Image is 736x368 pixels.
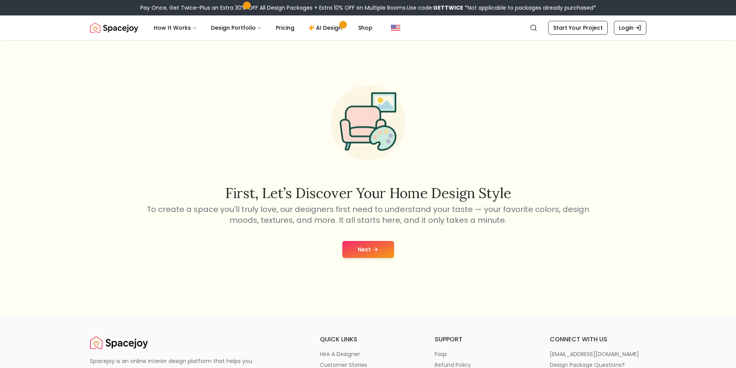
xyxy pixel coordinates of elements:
[270,20,301,36] a: Pricing
[90,335,148,350] a: Spacejoy
[302,20,350,36] a: AI Design
[391,23,400,32] img: United States
[435,350,531,358] a: faqs
[435,335,531,344] h6: support
[90,20,138,36] a: Spacejoy
[550,335,646,344] h6: connect with us
[146,204,591,226] p: To create a space you'll truly love, our designers first need to understand your taste — your fav...
[550,350,639,358] p: [EMAIL_ADDRESS][DOMAIN_NAME]
[320,335,416,344] h6: quick links
[320,350,360,358] p: hire a designer
[148,20,379,36] nav: Main
[433,4,463,12] b: GETTWICE
[146,185,591,201] h2: First, let’s discover your home design style
[550,350,646,358] a: [EMAIL_ADDRESS][DOMAIN_NAME]
[90,15,646,40] nav: Global
[463,4,596,12] span: *Not applicable to packages already purchased*
[320,350,416,358] a: hire a designer
[407,4,463,12] span: Use code:
[319,73,418,172] img: Start Style Quiz Illustration
[90,20,138,36] img: Spacejoy Logo
[342,241,394,258] button: Next
[205,20,268,36] button: Design Portfolio
[614,21,646,35] a: Login
[90,335,148,350] img: Spacejoy Logo
[148,20,203,36] button: How It Works
[435,350,447,358] p: faqs
[352,20,379,36] a: Shop
[548,21,608,35] a: Start Your Project
[140,4,596,12] div: Pay Once, Get Twice-Plus an Extra 30% OFF All Design Packages + Extra 10% OFF on Multiple Rooms.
